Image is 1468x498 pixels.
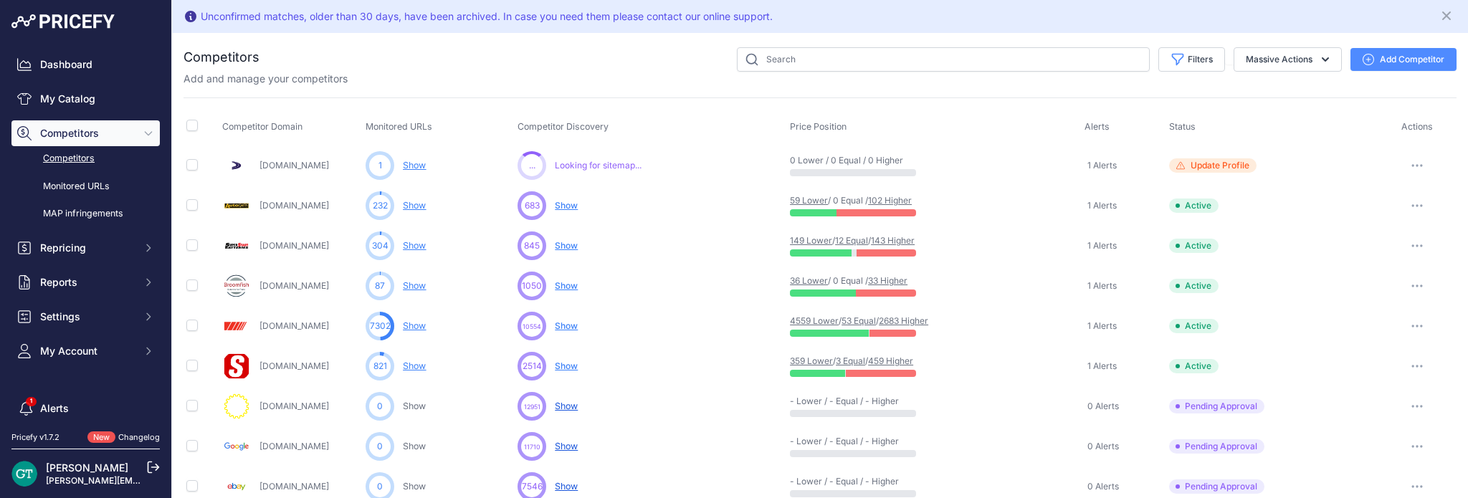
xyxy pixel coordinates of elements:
[836,355,865,366] a: 3 Equal
[259,160,329,171] a: [DOMAIN_NAME]
[1234,47,1342,72] button: Massive Actions
[1087,401,1119,412] span: 0 Alerts
[1439,6,1457,23] button: Close
[1085,279,1117,293] a: 1 Alerts
[378,159,382,172] span: 1
[46,475,267,486] a: [PERSON_NAME][EMAIL_ADDRESS][DOMAIN_NAME]
[523,322,541,331] span: 10554
[871,235,915,246] a: 143 Higher
[790,355,833,366] a: 359 Lower
[790,355,882,367] p: / /
[11,174,160,199] a: Monitored URLs
[1169,359,1219,373] span: Active
[259,320,329,331] a: [DOMAIN_NAME]
[790,275,882,287] p: / 0 Equal /
[373,360,387,373] span: 821
[790,235,832,246] a: 149 Lower
[522,279,542,292] span: 1050
[1169,158,1376,173] a: Update Profile
[524,442,540,451] span: 11710
[11,431,59,444] div: Pricefy v1.7.2
[1401,121,1433,132] span: Actions
[524,239,540,252] span: 845
[1158,47,1225,72] button: Filters
[790,235,882,246] p: / /
[377,440,383,453] span: 0
[403,240,426,251] a: Show
[403,481,426,492] a: Show
[11,304,160,330] button: Settings
[790,315,839,326] a: 4559 Lower
[375,279,385,292] span: 87
[1191,160,1249,171] span: Update Profile
[40,241,134,255] span: Repricing
[1169,121,1196,132] span: Status
[790,396,882,407] p: - Lower / - Equal / - Higher
[790,315,882,327] p: / /
[555,441,578,451] span: Show
[879,315,928,326] a: 2683 Higher
[11,201,160,226] a: MAP infringements
[1087,481,1119,492] span: 0 Alerts
[11,269,160,295] button: Reports
[522,480,543,493] span: 7546
[555,200,578,211] span: Show
[46,461,128,474] a: [PERSON_NAME]
[1087,200,1117,211] span: 1 Alerts
[1087,441,1119,452] span: 0 Alerts
[373,199,388,212] span: 232
[1087,320,1117,332] span: 1 Alerts
[1087,360,1117,372] span: 1 Alerts
[868,275,907,286] a: 33 Higher
[259,481,329,492] a: [DOMAIN_NAME]
[529,160,535,171] span: ...
[1169,198,1219,213] span: Active
[403,360,426,371] a: Show
[868,195,912,206] a: 102 Higher
[259,441,329,451] a: [DOMAIN_NAME]
[518,121,609,132] span: Competitor Discovery
[1085,198,1117,213] a: 1 Alerts
[868,355,913,366] a: 459 Higher
[555,240,578,251] span: Show
[555,360,578,371] span: Show
[11,52,160,476] nav: Sidebar
[790,275,828,286] a: 36 Lower
[11,146,160,171] a: Competitors
[222,121,302,132] span: Competitor Domain
[259,280,329,291] a: [DOMAIN_NAME]
[790,195,882,206] p: / 0 Equal /
[40,275,134,289] span: Reports
[403,401,426,411] a: Show
[1169,239,1219,253] span: Active
[11,120,160,146] button: Competitors
[11,338,160,364] button: My Account
[555,320,578,331] span: Show
[737,47,1150,72] input: Search
[11,86,160,112] a: My Catalog
[403,200,426,211] a: Show
[372,239,389,252] span: 304
[1087,160,1117,171] span: 1 Alerts
[555,481,578,492] span: Show
[259,200,329,211] a: [DOMAIN_NAME]
[87,431,115,444] span: New
[790,195,828,206] a: 59 Lower
[259,240,329,251] a: [DOMAIN_NAME]
[366,121,432,132] span: Monitored URLs
[555,280,578,291] span: Show
[259,360,329,371] a: [DOMAIN_NAME]
[1169,479,1264,494] span: Pending Approval
[403,160,426,171] a: Show
[183,72,348,86] p: Add and manage your competitors
[524,402,540,411] span: 12951
[1085,239,1117,253] a: 1 Alerts
[40,310,134,324] span: Settings
[525,199,540,212] span: 683
[1169,319,1219,333] span: Active
[790,121,847,132] span: Price Position
[555,160,642,171] span: Looking for sitemap...
[523,360,542,373] span: 2514
[11,396,160,421] a: Alerts
[1085,319,1117,333] a: 1 Alerts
